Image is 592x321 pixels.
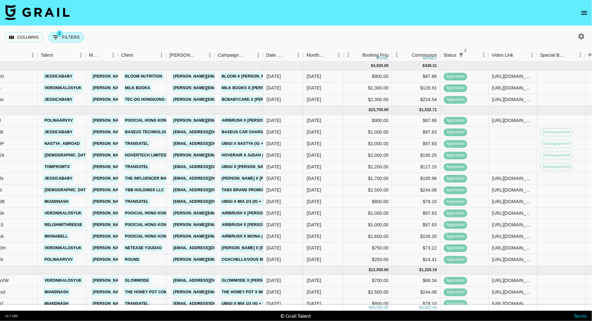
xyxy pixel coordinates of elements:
[392,50,402,60] button: Menu
[392,298,441,310] div: $78.10
[392,161,441,173] div: $117.15
[567,51,576,60] button: Sort
[220,72,291,80] a: Bloom x [PERSON_NAME] (IG, TT)
[123,128,207,136] a: BASEUS TECHNOLOGY (HK) CO. LIMITED
[48,32,84,42] button: Show filters
[344,115,392,127] div: $900.00
[267,277,281,284] div: 16/06/2025
[267,222,281,228] div: 18/08/2025
[91,163,196,171] a: [PERSON_NAME][EMAIL_ADDRESS][DOMAIN_NAME]
[392,115,441,127] div: $87.86
[43,140,82,148] a: nastya_abroad
[344,50,353,60] button: Menu
[172,221,310,229] a: [PERSON_NAME][EMAIL_ADDRESS][PERSON_NAME][DOMAIN_NAME]
[91,186,196,194] a: [PERSON_NAME][EMAIL_ADDRESS][DOMAIN_NAME]
[371,63,373,69] div: $
[423,63,425,69] div: $
[123,186,166,194] a: YBB Holdings LLC
[220,186,265,194] a: Tabs Brand Promo
[43,277,83,285] a: veronikalosyuk
[307,152,321,158] div: Aug '25
[392,94,441,106] div: $224.54
[307,140,321,147] div: Aug '25
[172,288,277,296] a: [PERSON_NAME][EMAIL_ADDRESS][DOMAIN_NAME]
[220,198,293,206] a: Ubigi x Mia 2/3 (IG + TT, 3 Stories)
[220,300,293,308] a: Ubigi x Mia 1/3 (IG + TT, 3 Stories)
[267,73,281,80] div: 18/08/2025
[91,140,196,148] a: [PERSON_NAME][EMAIL_ADDRESS][DOMAIN_NAME]
[371,267,389,273] div: 12,550.00
[540,49,567,61] div: Special Booking Type
[43,256,74,264] a: polinaarvvv
[267,140,281,147] div: 23/07/2025
[443,49,457,61] div: Status
[392,208,441,219] div: $97.63
[267,300,281,307] div: 29/07/2025
[457,51,466,60] div: 2 active filters
[444,199,467,205] span: approved
[344,161,392,173] div: $1,200.00
[91,300,196,308] a: [PERSON_NAME][EMAIL_ADDRESS][DOMAIN_NAME]
[37,49,86,61] div: Talent
[457,51,466,60] button: Show filters
[220,244,306,252] a: [PERSON_NAME] x [PERSON_NAME] (1 IG)
[43,198,70,206] a: miandnash
[121,49,133,61] div: Client
[267,210,281,216] div: 18/08/2025
[220,256,340,264] a: Coachella/Vous Me Plaisez - Gambi x [PERSON_NAME]
[267,289,281,295] div: 16/06/2025
[267,117,281,124] div: 15/07/2025
[86,49,118,61] div: Manager
[306,49,325,61] div: Month Due
[462,47,469,54] span: 2
[392,127,441,138] div: $97.63
[419,267,422,273] div: $
[267,152,281,158] div: 10/07/2025
[172,175,244,183] a: [EMAIL_ADDRESS][DOMAIN_NAME]
[123,198,150,206] a: Transatel
[444,257,467,263] span: approved
[307,198,321,205] div: Aug '25
[43,128,74,136] a: jessicababy
[392,254,441,266] div: $24.41
[307,222,321,228] div: Aug '25
[425,63,437,69] div: 439.31
[91,288,196,296] a: [PERSON_NAME][EMAIL_ADDRESS][DOMAIN_NAME]
[285,51,294,60] button: Sort
[307,73,321,80] div: Sep '25
[307,245,321,251] div: Aug '25
[422,56,437,60] div: money
[444,129,467,135] span: approved
[267,198,281,205] div: 11/08/2025
[220,151,272,159] a: HoverAir x Judah (2/4)
[123,232,188,241] a: Pixocial Hong Kong Limited
[220,175,316,183] a: [PERSON_NAME] x [PERSON_NAME] (1 TikTok)
[371,107,389,113] div: 15,700.00
[392,82,441,94] div: $126.91
[376,56,391,60] div: money
[172,163,244,171] a: [EMAIL_ADDRESS][DOMAIN_NAME]
[267,245,281,251] div: 18/08/2025
[172,140,244,148] a: [EMAIL_ADDRESS][DOMAIN_NAME]
[220,221,290,229] a: AirBrush x [PERSON_NAME] (IG)
[5,5,70,20] img: Grail Talent
[492,198,534,205] div: https://www.instagram.com/reel/DNx_P2Q3C77/?igsh=ZmJ2Ym12d2poc3Rp
[43,232,70,241] a: mionabell
[492,277,534,284] div: https://www.instagram.com/reel/DMLLrElRWNK/?hl=en
[440,49,489,61] div: Status
[263,49,303,61] div: Date Created
[244,51,253,60] button: Sort
[43,163,71,171] a: tomfromtx
[392,287,441,298] div: $244.06
[43,186,91,194] a: [DEMOGRAPHIC_DATA]
[344,138,392,150] div: $1,000.00
[307,117,321,124] div: Aug '25
[344,231,392,242] div: $1,600.00
[492,222,534,228] div: https://www.instagram.com/reel/DNtL_NF3u4r/?igsh=YmNlbmd4ODRpcWhk
[419,305,422,310] div: $
[307,256,321,263] div: Aug '25
[444,175,467,182] span: approved
[307,85,321,91] div: Sep '25
[215,49,263,61] div: Campaign (Type)
[267,96,281,103] div: 02/09/2025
